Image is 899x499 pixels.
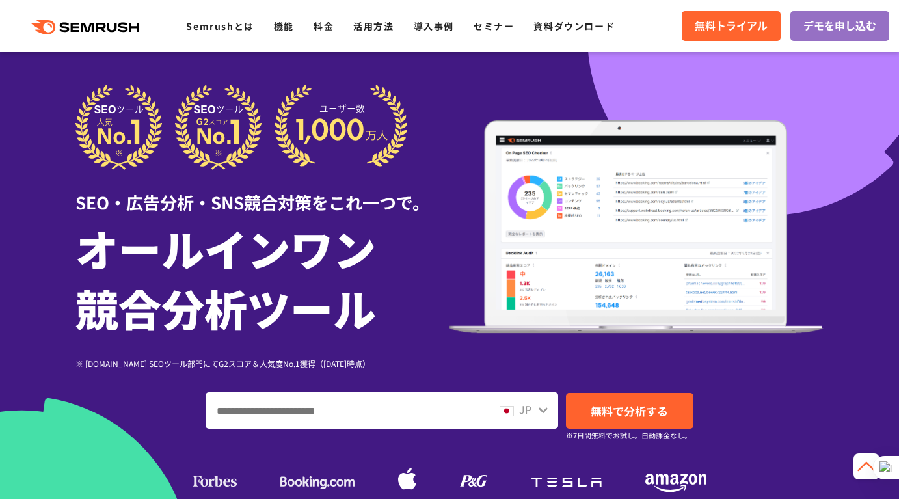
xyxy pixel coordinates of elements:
span: 無料トライアル [695,18,768,34]
a: 資料ダウンロード [533,20,615,33]
span: 無料で分析する [591,403,668,419]
a: Semrushとは [186,20,254,33]
a: 無料トライアル [682,11,781,41]
a: 活用方法 [353,20,394,33]
span: JP [519,401,531,417]
small: ※7日間無料でお試し。自動課金なし。 [566,429,691,442]
a: 導入事例 [414,20,454,33]
a: 機能 [274,20,294,33]
a: デモを申し込む [790,11,889,41]
input: ドメイン、キーワードまたはURLを入力してください [206,393,488,428]
span: デモを申し込む [803,18,876,34]
h1: オールインワン 競合分析ツール [75,218,449,338]
a: 料金 [314,20,334,33]
div: ※ [DOMAIN_NAME] SEOツール部門にてG2スコア＆人気度No.1獲得（[DATE]時点） [75,357,449,370]
a: 無料で分析する [566,393,693,429]
div: SEO・広告分析・SNS競合対策をこれ一つで。 [75,170,449,215]
a: セミナー [474,20,514,33]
